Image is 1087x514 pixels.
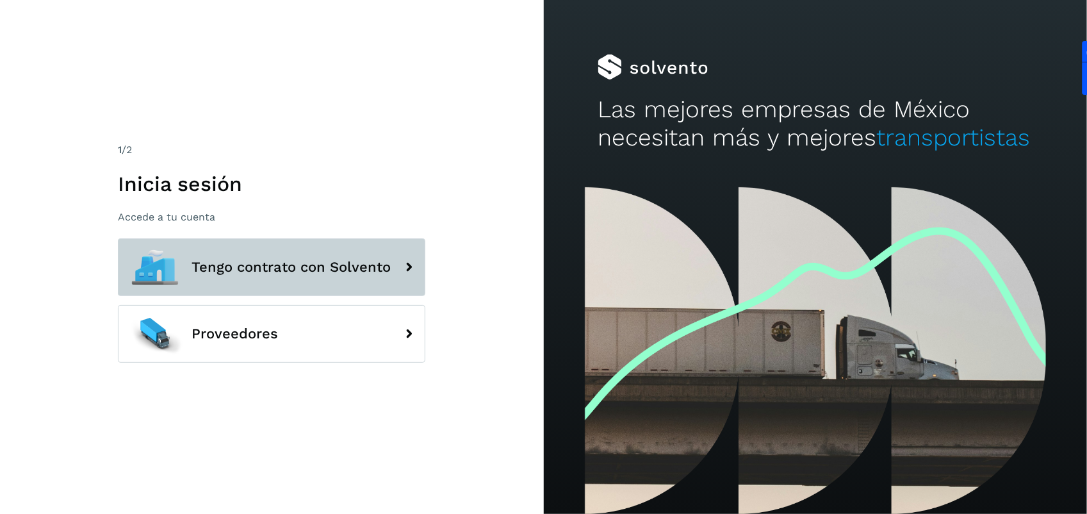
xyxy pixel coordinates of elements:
[118,305,425,363] button: Proveedores
[118,238,425,296] button: Tengo contrato con Solvento
[876,124,1030,151] span: transportistas
[118,211,425,223] p: Accede a tu cuenta
[118,144,122,156] span: 1
[192,260,391,275] span: Tengo contrato con Solvento
[118,142,425,158] div: /2
[192,326,278,342] span: Proveedores
[118,172,425,196] h1: Inicia sesión
[598,95,1033,153] h2: Las mejores empresas de México necesitan más y mejores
